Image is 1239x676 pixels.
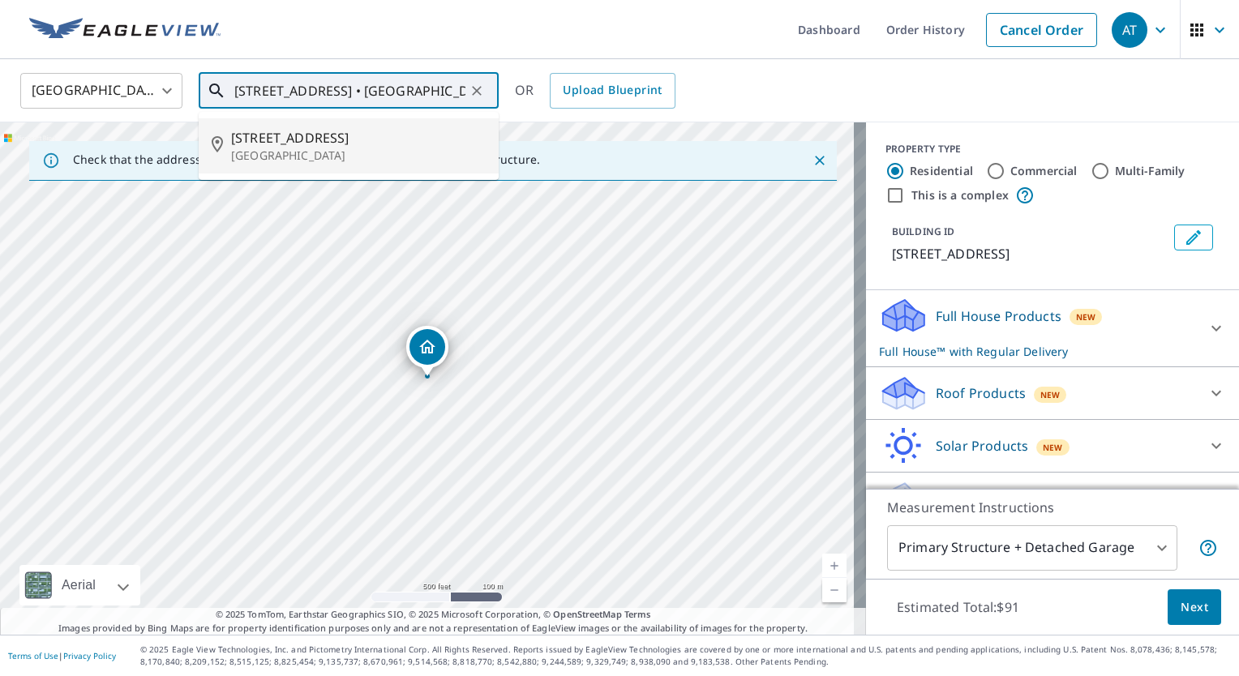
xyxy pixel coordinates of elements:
label: Multi-Family [1115,163,1185,179]
div: OR [515,73,675,109]
span: Your report will include the primary structure and a detached garage if one exists. [1198,538,1218,558]
a: Privacy Policy [63,650,116,661]
p: Measurement Instructions [887,498,1218,517]
span: [STREET_ADDRESS] [231,128,486,148]
span: © 2025 TomTom, Earthstar Geographics SIO, © 2025 Microsoft Corporation, © [216,608,651,622]
a: Terms [624,608,651,620]
div: Aerial [19,565,140,605]
p: Check that the address is accurate, then drag the marker over the correct structure. [73,152,540,167]
img: EV Logo [29,18,221,42]
p: [GEOGRAPHIC_DATA] [231,148,486,164]
div: Roof ProductsNew [879,374,1226,413]
div: Full House ProductsNewFull House™ with Regular Delivery [879,297,1226,360]
a: Cancel Order [986,13,1097,47]
span: Next [1181,597,1208,618]
span: New [1043,441,1063,454]
div: Primary Structure + Detached Garage [887,525,1177,571]
a: Terms of Use [8,650,58,661]
input: Search by address or latitude-longitude [234,68,465,113]
label: Residential [910,163,973,179]
p: Roof Products [936,383,1026,403]
button: Edit building 1 [1174,225,1213,250]
p: Solar Products [936,436,1028,456]
a: OpenStreetMap [553,608,621,620]
a: Current Level 16, Zoom Out [822,578,847,602]
div: Dropped pin, building 1, Residential property, 105 Moccasin Flat Hud Rd Omak, WA 98841 [406,326,448,376]
p: Full House Products [936,306,1061,326]
label: Commercial [1010,163,1078,179]
div: AT [1112,12,1147,48]
div: Solar ProductsNew [879,426,1226,465]
a: Upload Blueprint [550,73,675,109]
a: Current Level 16, Zoom In [822,554,847,578]
button: Close [809,150,830,171]
span: New [1076,310,1096,323]
button: Next [1168,589,1221,626]
p: Full House™ with Regular Delivery [879,343,1197,360]
p: BUILDING ID [892,225,954,238]
span: Upload Blueprint [563,80,662,101]
div: [GEOGRAPHIC_DATA] [20,68,182,113]
p: | [8,651,116,661]
div: Aerial [57,565,101,605]
div: PROPERTY TYPE [885,142,1220,156]
p: [STREET_ADDRESS] [892,244,1168,263]
span: New [1040,388,1061,401]
p: © 2025 Eagle View Technologies, Inc. and Pictometry International Corp. All Rights Reserved. Repo... [140,644,1231,668]
label: This is a complex [911,187,1009,203]
button: Clear [465,79,488,102]
p: Estimated Total: $91 [884,589,1032,625]
div: Walls ProductsNew [879,479,1226,518]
